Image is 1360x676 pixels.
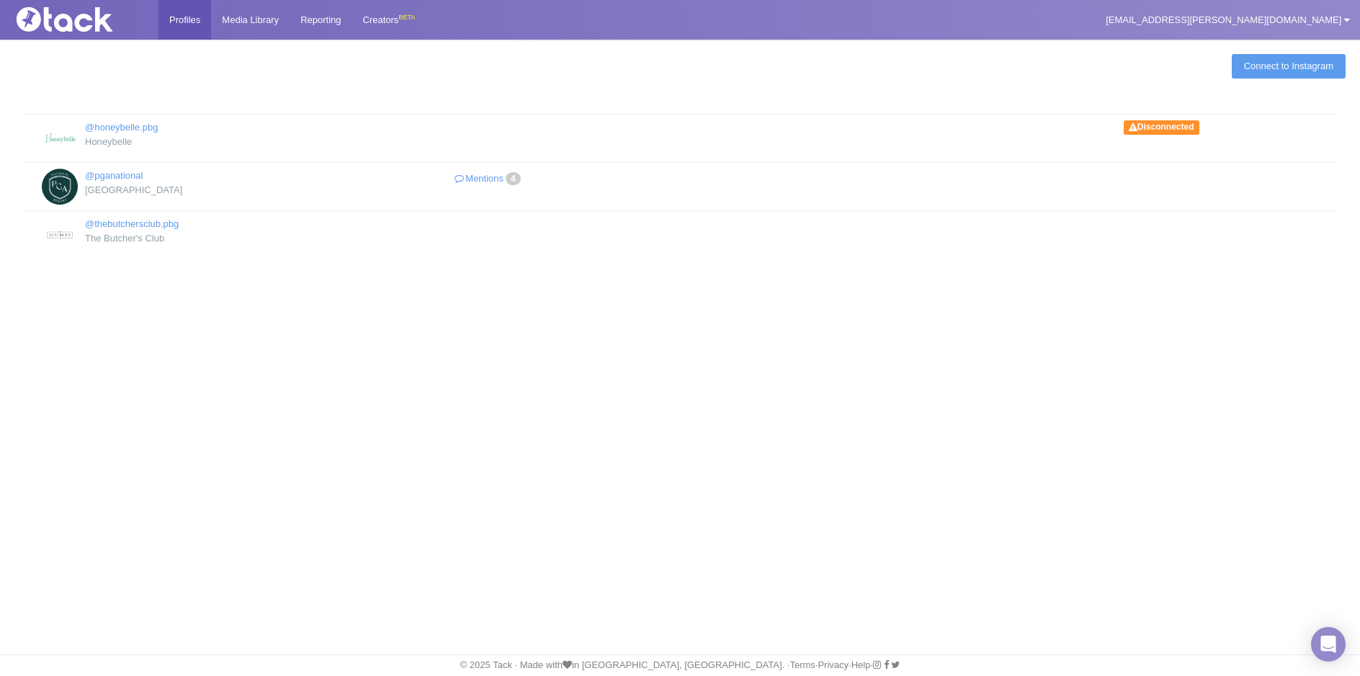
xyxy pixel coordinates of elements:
img: The Butcher's Club [42,217,78,253]
img: Tack [11,7,155,32]
th: : activate to sort column descending [25,94,1335,115]
img: PGA National Resort [42,169,78,205]
a: Privacy [818,659,849,670]
div: The Butcher's Club [42,231,345,246]
div: © 2025 Tack · Made with in [GEOGRAPHIC_DATA], [GEOGRAPHIC_DATA]. · · · · [4,659,1356,672]
div: [GEOGRAPHIC_DATA] [42,183,345,197]
div: Honeybelle [42,135,345,149]
a: @thebutchersclub.pbg [85,218,179,229]
a: Connect to Instagram [1232,54,1346,79]
a: @pganational [85,170,143,181]
div: BETA [398,10,415,25]
span: 4 [506,172,521,185]
div: Open Intercom Messenger [1311,627,1346,662]
span: Disconnected [1124,120,1199,135]
img: Honeybelle [42,120,78,156]
a: @honeybelle.pbg [85,122,158,133]
a: Help [851,659,871,670]
a: Mentions4 [367,169,612,190]
a: Terms [789,659,815,670]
